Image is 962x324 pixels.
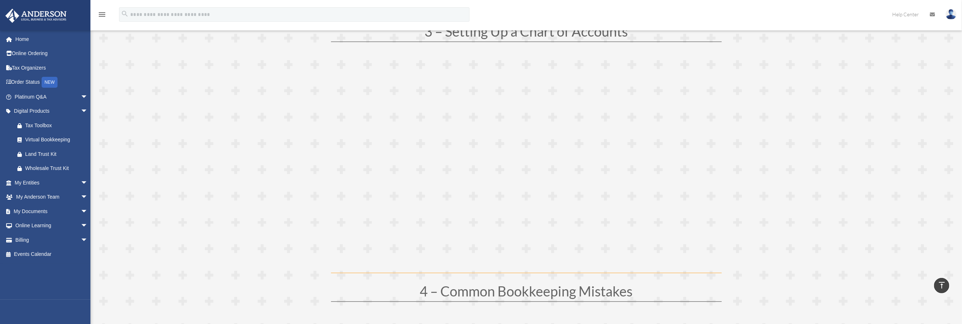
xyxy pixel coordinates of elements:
span: arrow_drop_down [81,219,95,233]
a: Tax Organizers [5,61,99,75]
span: arrow_drop_down [81,90,95,104]
a: Platinum Q&Aarrow_drop_down [5,90,99,104]
a: menu [98,13,106,19]
div: Wholesale Trust Kit [25,164,90,173]
div: NEW [42,77,58,88]
i: menu [98,10,106,19]
a: Events Calendar [5,247,99,262]
span: arrow_drop_down [81,175,95,190]
i: search [121,10,129,18]
i: vertical_align_top [937,281,946,290]
a: Tax Toolbox [10,118,99,133]
span: arrow_drop_down [81,104,95,119]
img: User Pic [946,9,957,20]
img: Anderson Advisors Platinum Portal [3,9,69,23]
a: Digital Productsarrow_drop_down [5,104,99,119]
a: Virtual Bookkeeping [10,133,95,147]
iframe: Video 3 - Setting Up a Chart of Accounts [331,53,722,273]
a: vertical_align_top [934,278,949,293]
a: My Anderson Teamarrow_drop_down [5,190,99,204]
span: arrow_drop_down [81,204,95,219]
h1: 3 – Setting Up a Chart of Accounts [331,24,722,42]
a: Wholesale Trust Kit [10,161,99,176]
div: Land Trust Kit [25,150,90,159]
a: My Entitiesarrow_drop_down [5,175,99,190]
a: Billingarrow_drop_down [5,233,99,247]
a: Online Ordering [5,46,99,61]
h1: 4 – Common Bookkeeping Mistakes [331,284,722,302]
a: Land Trust Kit [10,147,99,161]
a: Home [5,32,99,46]
a: Order StatusNEW [5,75,99,90]
span: arrow_drop_down [81,190,95,205]
div: Virtual Bookkeeping [25,135,86,144]
a: Online Learningarrow_drop_down [5,219,99,233]
span: arrow_drop_down [81,233,95,248]
div: Tax Toolbox [25,121,90,130]
a: My Documentsarrow_drop_down [5,204,99,219]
